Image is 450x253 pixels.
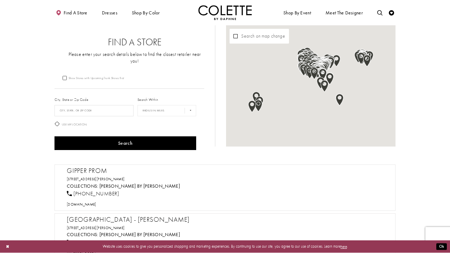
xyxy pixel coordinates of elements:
h2: [GEOGRAPHIC_DATA] - [PERSON_NAME] [67,216,388,224]
a: [PHONE_NUMBER] [67,239,119,246]
a: here [341,244,347,249]
span: [PHONE_NUMBER] [73,239,119,246]
span: Dresses [101,5,119,20]
a: Opens in new tab [67,177,124,181]
h2: Find a Store [65,37,204,47]
input: City, State, or ZIP Code [54,105,134,116]
h2: Gipper Prom [67,167,388,175]
p: Please enter your search details below to find the closest retailer near you! [65,51,204,65]
a: Visit Colette by Daphne page - Opens in new tab [99,183,180,189]
button: Submit Dialog [436,244,447,250]
span: Find a store [64,10,88,15]
div: Map with store locations [226,25,396,147]
label: City, State or Zip Code [54,97,88,102]
span: Collections: [67,232,98,238]
button: Close Dialog [3,242,12,252]
a: Toggle search [376,5,384,20]
a: Meet the designer [324,5,364,20]
select: Radius In Miles [137,105,196,116]
p: Website uses cookies to give you personalized shopping and marketing experiences. By continuing t... [38,243,412,250]
a: Visit Home Page [198,5,252,20]
button: Search [54,136,196,150]
label: Search Within [137,97,158,102]
a: Find a store [54,5,89,20]
a: Opens in new tab [67,202,96,207]
a: [PHONE_NUMBER] [67,190,119,197]
span: [PHONE_NUMBER] [73,190,119,197]
a: Opens in new tab [67,226,124,230]
span: Dresses [102,10,117,15]
span: Shop by color [130,5,161,20]
span: Collections: [67,183,98,189]
span: Shop By Event [282,5,312,20]
span: Shop By Event [283,10,311,15]
span: Meet the designer [326,10,363,15]
a: Visit Colette by Daphne page - Opens in new tab [99,232,180,238]
img: Colette by Daphne [198,5,252,20]
span: [DOMAIN_NAME] [67,202,96,207]
span: Shop by color [132,10,160,15]
a: Check Wishlist [387,5,396,20]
